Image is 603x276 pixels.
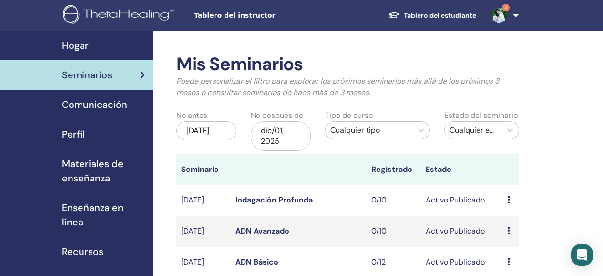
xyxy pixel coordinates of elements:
td: Activo Publicado [421,185,502,216]
td: 0/10 [367,185,421,216]
span: Perfil [62,127,85,141]
span: Materiales de enseñanza [62,157,145,185]
img: graduation-cap-white.svg [388,11,400,19]
a: ADN Avanzado [235,226,289,236]
p: Puede personalizar el filtro para explorar los próximos seminarios más allá de los próximos 3 mes... [176,75,519,98]
th: Estado [421,154,502,185]
span: Tablero del instructor [194,11,337,21]
img: default.jpg [491,8,507,23]
label: No antes [176,110,207,121]
span: Hogar [62,38,89,53]
div: Cualquier tipo [330,125,407,136]
h2: Mis Seminarios [176,53,519,75]
label: No después de [251,110,303,121]
td: [DATE] [176,216,231,247]
th: Registrado [367,154,421,185]
span: Seminarios [62,68,112,82]
td: [DATE] [176,185,231,216]
div: dic/01, 2025 [251,121,311,151]
a: Tablero del estudiante [381,7,484,24]
span: 4 [502,4,510,11]
a: ADN Básico [235,257,278,267]
div: [DATE] [176,121,236,140]
span: Comunicación [62,97,127,112]
span: Recursos [62,244,103,259]
img: logo.png [63,5,177,26]
label: Tipo de curso [325,110,373,121]
div: Cualquier estatus [450,125,496,136]
td: Activo Publicado [421,216,502,247]
th: Seminario [176,154,231,185]
span: Enseñanza en línea [62,201,145,229]
a: Indagación Profunda [235,195,313,205]
td: 0/10 [367,216,421,247]
div: Open Intercom Messenger [571,244,593,266]
label: Estado del seminario [444,110,518,121]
